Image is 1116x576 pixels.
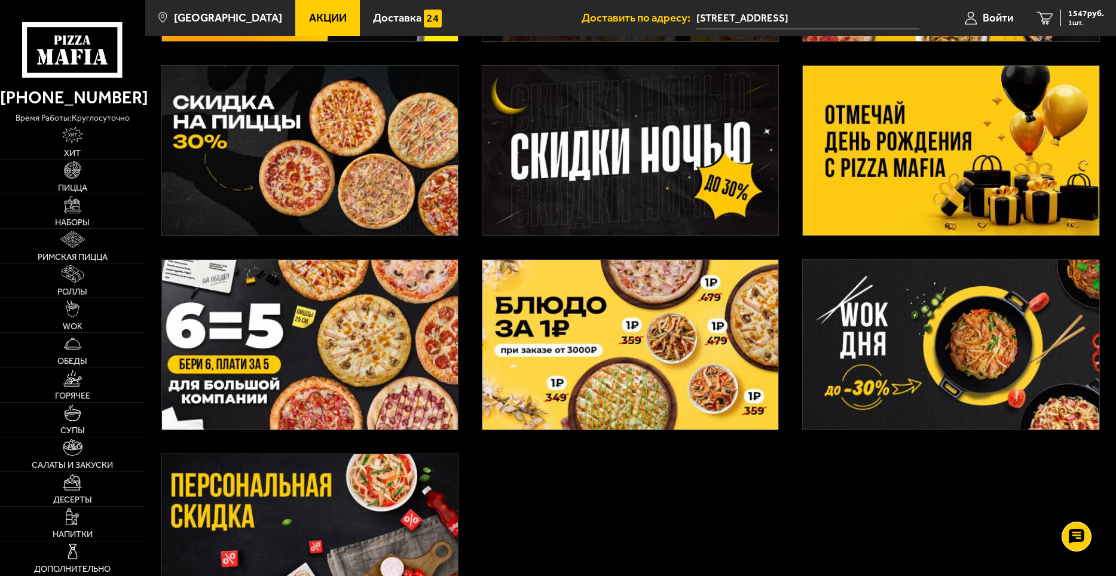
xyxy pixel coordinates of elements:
[309,13,347,24] span: Акции
[696,7,919,29] input: Ваш адрес доставки
[582,13,696,24] span: Доставить по адресу:
[60,426,85,434] span: Супы
[38,253,108,261] span: Римская пицца
[53,530,93,538] span: Напитки
[373,13,421,24] span: Доставка
[55,391,90,400] span: Горячее
[696,7,919,29] span: Россия, Санкт-Петербург, Малая Балканская улица, 59к2
[53,495,92,504] span: Десерты
[63,322,82,330] span: WOK
[983,13,1013,24] span: Войти
[174,13,282,24] span: [GEOGRAPHIC_DATA]
[1068,19,1104,26] span: 1 шт.
[1068,10,1104,18] span: 1547 руб.
[57,287,87,296] span: Роллы
[58,183,87,192] span: Пицца
[32,461,113,469] span: Салаты и закуски
[57,357,87,365] span: Обеды
[55,218,90,226] span: Наборы
[64,149,81,157] span: Хит
[424,10,441,27] img: 15daf4d41897b9f0e9f617042186c801.svg
[34,565,111,573] span: Дополнительно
